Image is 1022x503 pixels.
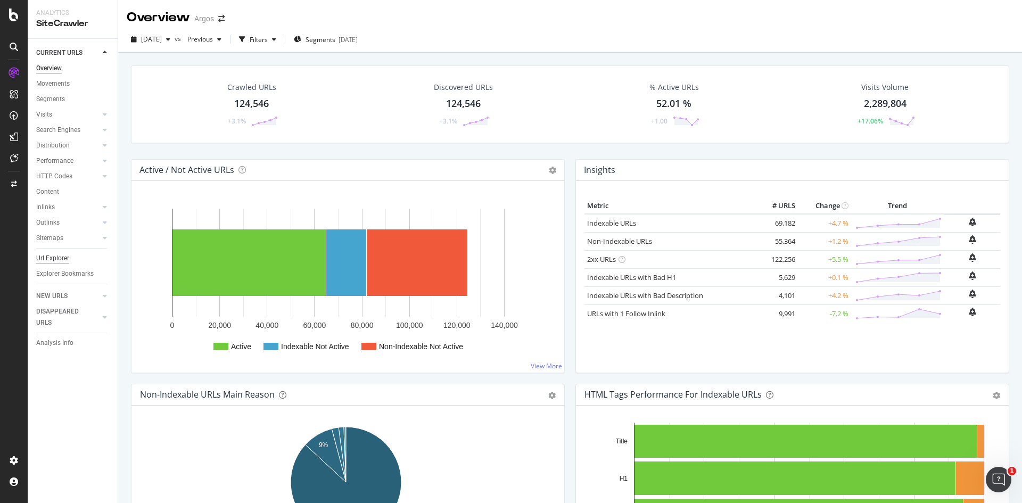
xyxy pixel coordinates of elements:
div: 52.01 % [656,97,691,111]
div: Crawled URLs [227,82,276,93]
div: NEW URLS [36,291,68,302]
div: bell-plus [969,218,976,226]
a: Search Engines [36,125,100,136]
svg: A chart. [140,198,556,364]
a: Indexable URLs with Bad H1 [587,273,676,282]
td: 4,101 [755,286,798,304]
a: 2xx URLs [587,254,616,264]
td: +1.2 % [798,232,851,250]
div: +17.06% [858,117,883,126]
span: 1 [1008,467,1016,475]
a: Inlinks [36,202,100,213]
text: Active [231,342,251,351]
a: Explorer Bookmarks [36,268,110,279]
a: Url Explorer [36,253,110,264]
div: +3.1% [439,117,457,126]
div: Non-Indexable URLs Main Reason [140,389,275,400]
div: +1.00 [651,117,667,126]
div: Visits [36,109,52,120]
td: 122,256 [755,250,798,268]
i: Options [549,167,556,174]
button: Filters [235,31,281,48]
td: +4.2 % [798,286,851,304]
td: +5.5 % [798,250,851,268]
div: HTML Tags Performance for Indexable URLs [584,389,762,400]
a: Analysis Info [36,337,110,349]
td: +4.7 % [798,214,851,233]
th: Trend [851,198,944,214]
div: Sitemaps [36,233,63,244]
div: Segments [36,94,65,105]
th: Change [798,198,851,214]
div: Analytics [36,9,109,18]
a: Overview [36,63,110,74]
text: 120,000 [443,321,471,329]
div: Content [36,186,59,197]
a: Non-Indexable URLs [587,236,652,246]
div: [DATE] [339,35,358,44]
th: # URLS [755,198,798,214]
a: CURRENT URLS [36,47,100,59]
a: Content [36,186,110,197]
span: 2025 Oct. 1st [141,35,162,44]
div: gear [993,392,1000,399]
div: CURRENT URLS [36,47,83,59]
div: Distribution [36,140,70,151]
text: 80,000 [351,321,374,329]
text: 40,000 [256,321,278,329]
td: 55,364 [755,232,798,250]
td: 5,629 [755,268,798,286]
div: HTTP Codes [36,171,72,182]
div: Inlinks [36,202,55,213]
a: Performance [36,155,100,167]
a: Outlinks [36,217,100,228]
th: Metric [584,198,755,214]
iframe: Intercom live chat [986,467,1011,492]
a: DISAPPEARED URLS [36,306,100,328]
div: Movements [36,78,70,89]
text: 9% [319,441,328,449]
button: Previous [183,31,226,48]
button: [DATE] [127,31,175,48]
div: Performance [36,155,73,167]
a: Indexable URLs with Bad Description [587,291,703,300]
td: 69,182 [755,214,798,233]
div: bell-plus [969,253,976,262]
div: 124,546 [446,97,481,111]
div: gear [548,392,556,399]
a: Movements [36,78,110,89]
text: Indexable Not Active [281,342,349,351]
div: Visits Volume [861,82,909,93]
a: Sitemaps [36,233,100,244]
div: Analysis Info [36,337,73,349]
div: Search Engines [36,125,80,136]
div: bell-plus [969,271,976,280]
td: +0.1 % [798,268,851,286]
div: Url Explorer [36,253,69,264]
div: DISAPPEARED URLS [36,306,90,328]
span: Previous [183,35,213,44]
a: NEW URLS [36,291,100,302]
text: 20,000 [208,321,231,329]
div: Overview [36,63,62,74]
span: Segments [306,35,335,44]
text: 100,000 [396,321,423,329]
text: H1 [620,475,628,482]
div: 124,546 [234,97,269,111]
div: Explorer Bookmarks [36,268,94,279]
a: Segments [36,94,110,105]
div: Overview [127,9,190,27]
a: URLs with 1 Follow Inlink [587,309,665,318]
text: 0 [170,321,175,329]
div: bell-plus [969,290,976,298]
h4: Active / Not Active URLs [139,163,234,177]
a: Visits [36,109,100,120]
text: 140,000 [491,321,518,329]
div: Argos [194,13,214,24]
div: % Active URLs [649,82,699,93]
a: Indexable URLs [587,218,636,228]
div: bell-plus [969,308,976,316]
div: Filters [250,35,268,44]
div: SiteCrawler [36,18,109,30]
